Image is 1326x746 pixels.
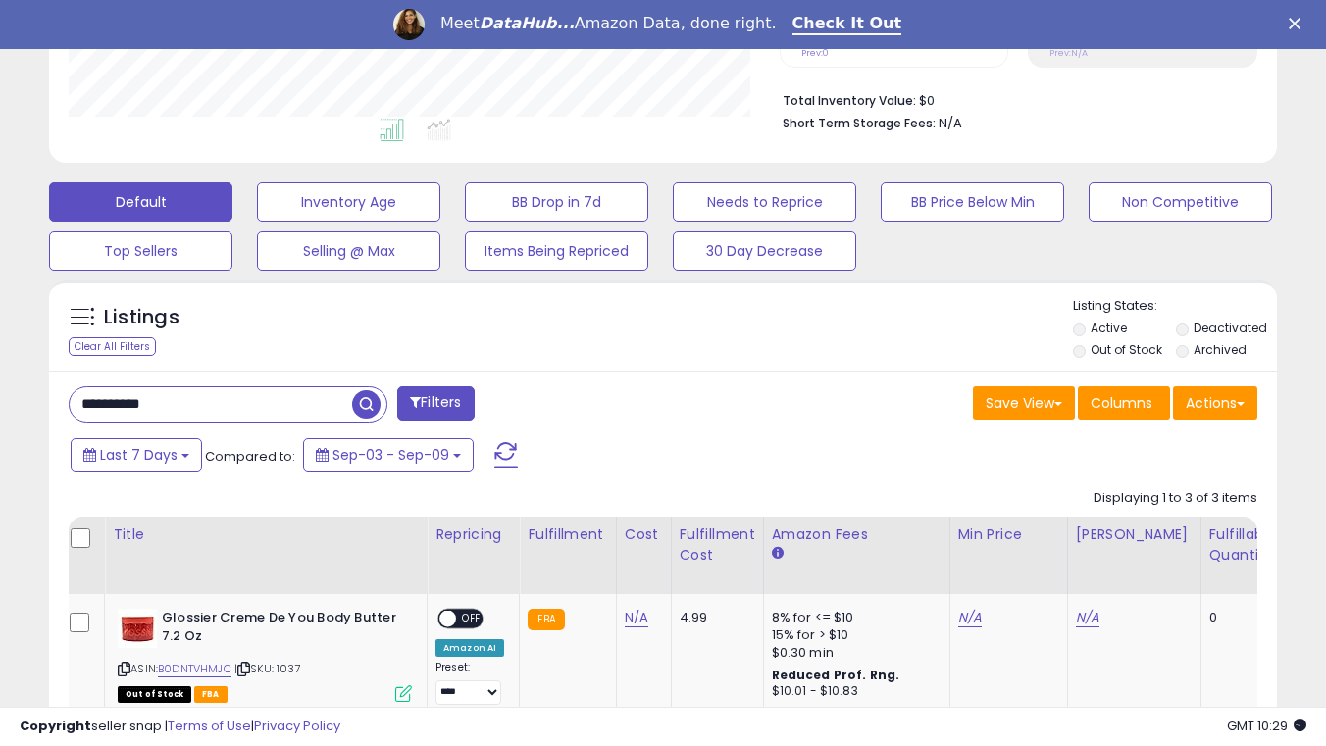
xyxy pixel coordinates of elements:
button: Actions [1173,386,1257,420]
span: Columns [1091,393,1152,413]
a: B0DNTVHMJC [158,661,231,677]
button: Non Competitive [1089,182,1272,222]
button: BB Drop in 7d [465,182,648,222]
b: Total Inventory Value: [783,92,916,109]
button: Top Sellers [49,231,232,271]
div: Amazon AI [435,639,504,657]
div: Displaying 1 to 3 of 3 items [1094,489,1257,508]
p: Listing States: [1073,297,1277,316]
a: Check It Out [792,14,902,35]
button: Selling @ Max [257,231,440,271]
div: Repricing [435,524,511,545]
img: 315MsZkO9jL._SL40_.jpg [118,609,157,648]
a: N/A [1076,608,1099,627]
div: 15% for > $10 [772,626,935,644]
label: Active [1091,320,1127,336]
b: Glossier Creme De You Body Butter 7.2 Oz [162,609,400,650]
div: Clear All Filters [69,337,156,356]
div: ASIN: [118,609,412,700]
b: Reduced Prof. Rng. [772,667,900,683]
div: Close [1289,18,1308,29]
h5: Listings [104,304,179,331]
li: $0 [783,87,1244,111]
span: FBA [194,686,228,703]
div: $0.30 min [772,644,935,662]
div: Meet Amazon Data, done right. [440,14,777,33]
span: Compared to: [205,447,295,466]
div: Preset: [435,661,504,705]
small: Amazon Fees. [772,545,784,563]
small: Prev: N/A [1049,47,1088,59]
small: Prev: 0 [801,47,829,59]
button: Sep-03 - Sep-09 [303,438,474,472]
a: N/A [958,608,982,627]
span: All listings that are currently out of stock and unavailable for purchase on Amazon [118,686,191,703]
div: 4.99 [680,609,748,626]
button: Items Being Repriced [465,231,648,271]
a: N/A [625,608,648,627]
div: Cost [625,524,663,545]
div: Title [113,524,419,545]
div: Fulfillment Cost [680,524,755,566]
button: Last 7 Days [71,438,202,472]
button: Needs to Reprice [673,182,856,222]
a: Terms of Use [168,717,251,735]
span: 2025-09-17 10:29 GMT [1227,717,1306,735]
label: Deactivated [1194,320,1267,336]
div: $10.01 - $10.83 [772,683,935,700]
button: Default [49,182,232,222]
div: Amazon Fees [772,524,942,545]
div: Fulfillment [528,524,607,545]
span: OFF [456,611,487,627]
b: Short Term Storage Fees: [783,115,936,131]
strong: Copyright [20,717,91,735]
button: BB Price Below Min [881,182,1064,222]
button: Save View [973,386,1075,420]
a: Privacy Policy [254,717,340,735]
button: 30 Day Decrease [673,231,856,271]
span: N/A [939,114,962,132]
img: Profile image for Georgie [393,9,425,40]
button: Filters [397,386,474,421]
span: Last 7 Days [100,445,178,465]
label: Archived [1194,341,1247,358]
div: seller snap | | [20,718,340,736]
div: Fulfillable Quantity [1209,524,1277,566]
button: Columns [1078,386,1170,420]
div: 0 [1209,609,1270,626]
i: DataHub... [480,14,575,32]
div: Min Price [958,524,1059,545]
span: Sep-03 - Sep-09 [332,445,449,465]
button: Inventory Age [257,182,440,222]
label: Out of Stock [1091,341,1162,358]
span: | SKU: 1037 [234,661,301,676]
div: 8% for <= $10 [772,609,935,626]
div: [PERSON_NAME] [1076,524,1193,545]
small: FBA [528,609,564,630]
